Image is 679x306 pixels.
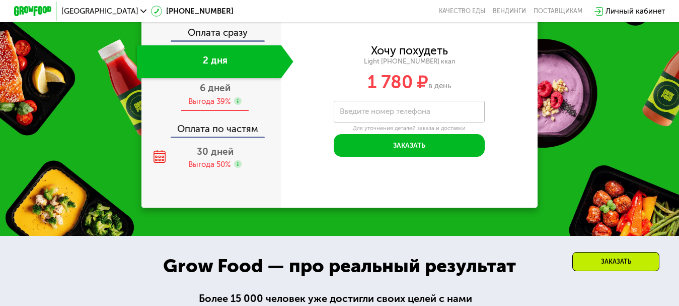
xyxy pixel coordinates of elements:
div: Выгода 50% [188,159,231,170]
div: Оплата сразу [142,28,281,40]
div: Оплата по частям [142,115,281,137]
div: Для уточнения деталей заказа и доставки [334,125,485,132]
div: Заказать [572,252,659,271]
div: Grow Food — про реальный результат [149,252,530,280]
button: Заказать [334,134,485,157]
div: Личный кабинет [606,6,665,17]
span: 1 780 ₽ [367,72,428,93]
a: [PHONE_NUMBER] [151,6,234,17]
div: Light [PHONE_NUMBER] ккал [281,57,538,66]
span: в день [428,81,451,90]
div: поставщикам [534,8,582,15]
div: Хочу похудеть [371,46,448,56]
span: 30 дней [197,146,234,157]
a: Качество еды [439,8,485,15]
div: Выгода 39% [188,96,231,107]
span: 6 дней [200,82,231,94]
a: Вендинги [493,8,526,15]
label: Введите номер телефона [340,109,430,114]
span: [GEOGRAPHIC_DATA] [61,8,138,15]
